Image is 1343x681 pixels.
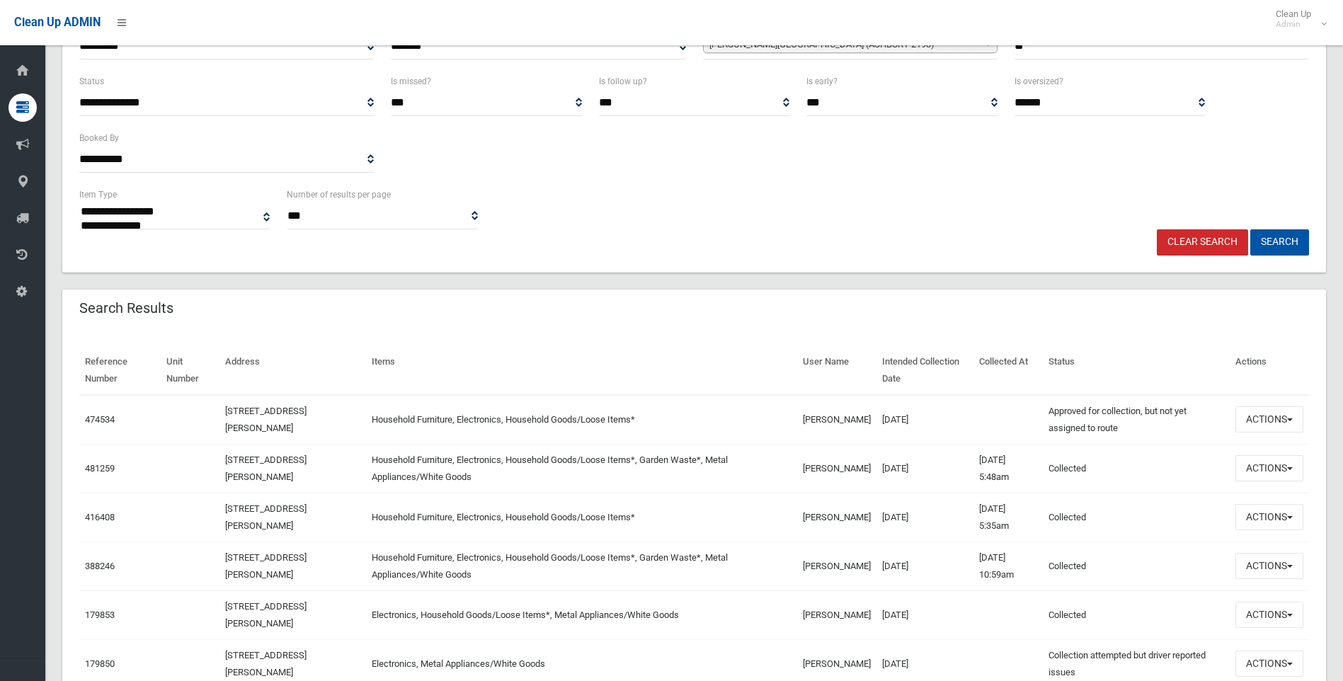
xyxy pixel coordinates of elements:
a: 481259 [85,463,115,474]
td: [DATE] [876,395,973,445]
td: [PERSON_NAME] [797,444,876,493]
td: Collected [1043,444,1230,493]
th: Collected At [973,346,1043,395]
td: [DATE] [876,590,973,639]
td: [PERSON_NAME] [797,493,876,542]
th: Unit Number [161,346,219,395]
td: Approved for collection, but not yet assigned to route [1043,395,1230,445]
label: Is oversized? [1015,74,1063,89]
label: Is missed? [391,74,431,89]
header: Search Results [62,294,190,322]
a: 388246 [85,561,115,571]
td: Collected [1043,590,1230,639]
button: Actions [1235,455,1303,481]
td: Household Furniture, Electronics, Household Goods/Loose Items*, Garden Waste*, Metal Appliances/W... [366,542,797,590]
td: [DATE] [876,542,973,590]
a: [STREET_ADDRESS][PERSON_NAME] [225,552,307,580]
a: [STREET_ADDRESS][PERSON_NAME] [225,454,307,482]
th: Intended Collection Date [876,346,973,395]
td: Collected [1043,542,1230,590]
button: Search [1250,229,1309,256]
td: Household Furniture, Electronics, Household Goods/Loose Items*, Garden Waste*, Metal Appliances/W... [366,444,797,493]
td: Household Furniture, Electronics, Household Goods/Loose Items* [366,395,797,445]
button: Actions [1235,504,1303,530]
td: [DATE] [876,444,973,493]
th: Status [1043,346,1230,395]
a: 416408 [85,512,115,522]
a: [STREET_ADDRESS][PERSON_NAME] [225,406,307,433]
button: Actions [1235,406,1303,433]
a: 474534 [85,414,115,425]
td: [DATE] 10:59am [973,542,1043,590]
th: User Name [797,346,876,395]
th: Address [219,346,367,395]
td: Household Furniture, Electronics, Household Goods/Loose Items* [366,493,797,542]
button: Actions [1235,602,1303,628]
label: Item Type [79,187,117,202]
td: Collected [1043,493,1230,542]
td: [PERSON_NAME] [797,590,876,639]
a: 179853 [85,610,115,620]
th: Items [366,346,797,395]
label: Status [79,74,104,89]
td: [DATE] 5:35am [973,493,1043,542]
label: Number of results per page [287,187,391,202]
a: Clear Search [1157,229,1248,256]
small: Admin [1276,19,1311,30]
th: Reference Number [79,346,161,395]
td: [PERSON_NAME] [797,395,876,445]
label: Is follow up? [599,74,647,89]
span: Clean Up [1269,8,1325,30]
span: Clean Up ADMIN [14,16,101,29]
td: [DATE] 5:48am [973,444,1043,493]
th: Actions [1230,346,1309,395]
td: Electronics, Household Goods/Loose Items*, Metal Appliances/White Goods [366,590,797,639]
button: Actions [1235,651,1303,677]
label: Booked By [79,130,119,146]
td: [PERSON_NAME] [797,542,876,590]
a: [STREET_ADDRESS][PERSON_NAME] [225,601,307,629]
a: 179850 [85,658,115,669]
label: Is early? [806,74,838,89]
button: Actions [1235,553,1303,579]
a: [STREET_ADDRESS][PERSON_NAME] [225,650,307,677]
a: [STREET_ADDRESS][PERSON_NAME] [225,503,307,531]
td: [DATE] [876,493,973,542]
